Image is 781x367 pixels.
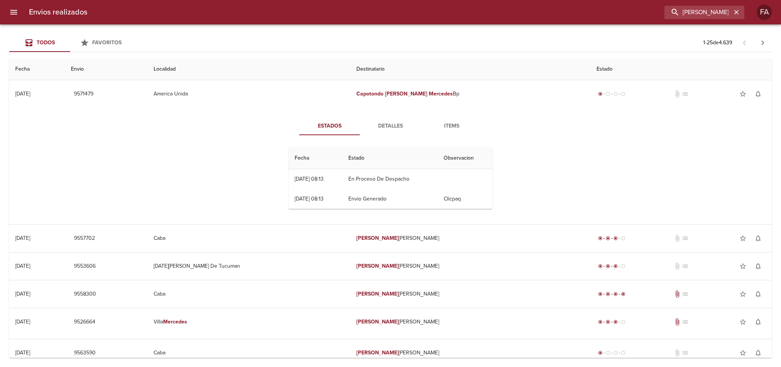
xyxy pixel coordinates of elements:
div: En viaje [597,318,627,326]
span: radio_button_checked [613,264,618,268]
td: Clicpaq [438,189,493,209]
em: Mercedes [163,318,187,325]
button: menu [5,3,23,21]
span: radio_button_checked [613,292,618,296]
td: En Proceso De Despacho [342,169,438,189]
span: radio_button_unchecked [606,92,610,96]
button: 9558300 [71,287,99,301]
em: Capotondo [356,91,383,97]
div: En viaje [597,234,627,242]
span: star_border [739,349,747,357]
em: [PERSON_NAME] [356,263,399,269]
span: radio_button_unchecked [613,92,618,96]
div: Abrir información de usuario [757,5,772,20]
span: star_border [739,234,747,242]
button: 9563590 [71,346,99,360]
span: Favoritos [92,39,122,46]
td: [PERSON_NAME] [350,308,590,336]
span: radio_button_checked [621,292,625,296]
div: [DATE] [15,235,30,241]
span: Tiene documentos adjuntos [674,290,681,298]
span: notifications_none [754,234,762,242]
table: Tabla de seguimiento [289,147,492,209]
span: radio_button_unchecked [621,351,625,355]
div: [DATE] 08:13 [295,176,324,182]
button: Agregar a favoritos [735,314,751,330]
span: radio_button_checked [598,351,603,355]
span: radio_button_unchecked [606,351,610,355]
button: Activar notificaciones [751,314,766,330]
button: 9526664 [71,315,98,329]
span: 9553606 [74,262,96,271]
button: Agregar a favoritos [735,231,751,246]
div: [DATE] [15,263,30,269]
td: [PERSON_NAME] [350,339,590,367]
span: radio_button_checked [598,236,603,241]
td: [PERSON_NAME] [350,280,590,308]
button: Agregar a favoritos [735,259,751,274]
div: Entregado [597,290,627,298]
span: No tiene documentos adjuntos [674,90,681,98]
th: Localidad [148,58,350,80]
td: America Unida [148,80,350,108]
span: radio_button_unchecked [621,92,625,96]
th: Observacion [438,147,493,169]
div: [DATE] [15,318,30,325]
span: Pagina anterior [735,39,754,46]
span: Tiene documentos adjuntos [674,318,681,326]
div: Generado [597,90,627,98]
button: Agregar a favoritos [735,286,751,302]
span: radio_button_checked [606,264,610,268]
div: Generado [597,349,627,357]
span: radio_button_checked [598,320,603,324]
em: [PERSON_NAME] [356,318,399,325]
span: star_border [739,90,747,98]
th: Fecha [289,147,342,169]
button: 9571479 [71,87,96,101]
p: 1 - 25 de 4.639 [703,39,732,47]
th: Envio [65,58,148,80]
td: [PERSON_NAME] [350,252,590,280]
span: Estados [304,121,356,131]
span: notifications_none [754,349,762,357]
span: radio_button_checked [598,92,603,96]
em: [PERSON_NAME] [356,235,399,241]
td: Caba [148,225,350,252]
span: No tiene pedido asociado [681,349,689,357]
button: 9553606 [71,259,99,273]
span: star_border [739,262,747,270]
td: Envio Generado [342,189,438,209]
th: Fecha [9,58,65,80]
em: [PERSON_NAME] [356,349,399,356]
button: Activar notificaciones [751,86,766,102]
span: radio_button_checked [606,292,610,296]
span: Items [426,121,478,131]
span: radio_button_checked [598,264,603,268]
div: En viaje [597,262,627,270]
span: 9563590 [74,348,96,358]
button: Activar notificaciones [751,259,766,274]
div: [DATE] [15,291,30,297]
div: Tabs detalle de guia [299,117,482,135]
span: No tiene pedido asociado [681,90,689,98]
span: No tiene documentos adjuntos [674,262,681,270]
em: [PERSON_NAME] [385,91,427,97]
div: Tabs Envios [9,34,131,52]
th: Estado [342,147,438,169]
span: star_border [739,318,747,326]
button: Activar notificaciones [751,345,766,361]
span: Detalles [365,121,417,131]
span: radio_button_unchecked [621,320,625,324]
em: [PERSON_NAME] [356,291,399,297]
div: [DATE] [15,349,30,356]
span: Todos [37,39,55,46]
span: notifications_none [754,290,762,298]
span: 9558300 [74,289,96,299]
h6: Envios realizados [29,6,87,18]
button: Agregar a favoritos [735,345,751,361]
span: notifications_none [754,90,762,98]
span: radio_button_checked [606,320,610,324]
input: buscar [664,6,731,19]
td: Bp [350,80,590,108]
span: 9526664 [74,317,95,327]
